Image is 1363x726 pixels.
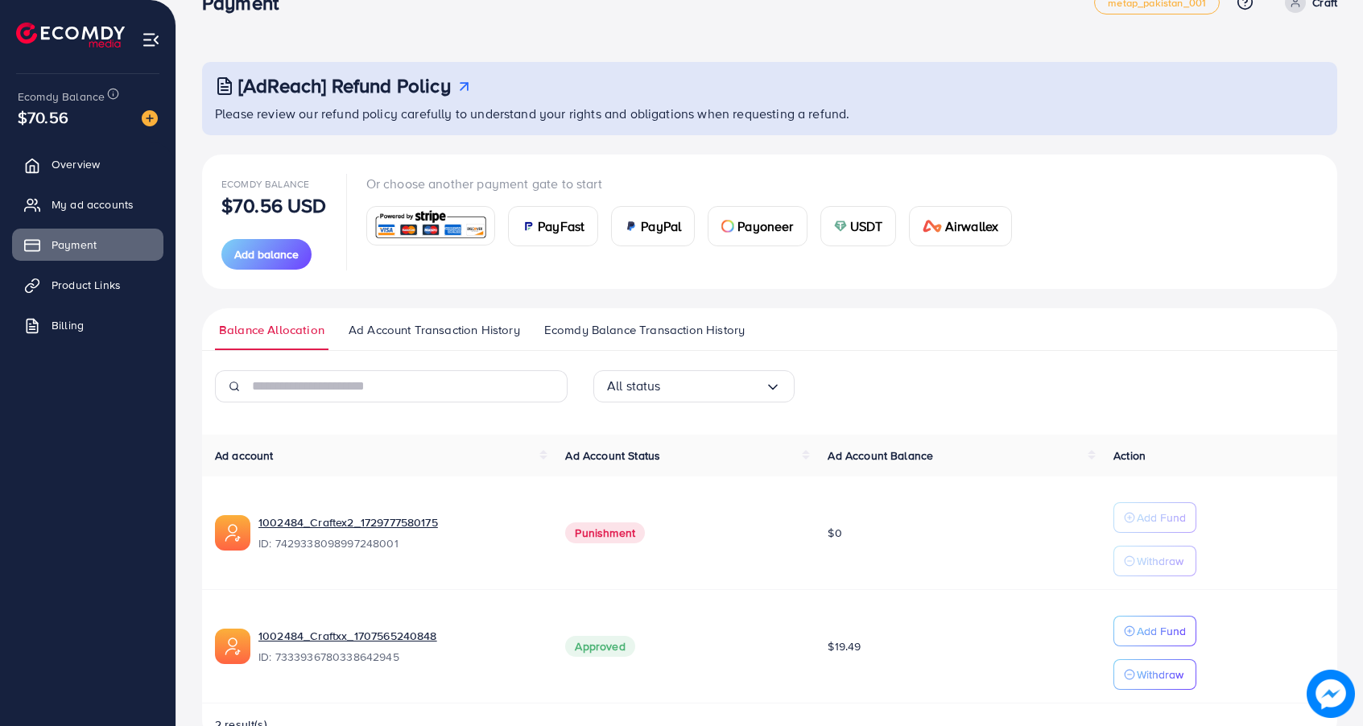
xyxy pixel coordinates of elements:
img: image [142,110,158,126]
h3: [AdReach] Refund Policy [238,74,451,97]
span: ID: 7333936780338642945 [258,649,539,665]
span: Ecomdy Balance Transaction History [544,321,745,339]
span: PayFast [538,217,584,236]
span: Balance Allocation [219,321,324,339]
a: Overview [12,148,163,180]
div: Search for option [593,370,795,402]
input: Search for option [661,373,765,398]
span: Approved [565,636,634,657]
img: menu [142,31,160,49]
button: Add balance [221,239,312,270]
img: card [372,208,490,243]
a: Billing [12,309,163,341]
img: card [625,220,638,233]
img: card [923,220,942,233]
img: card [721,220,734,233]
img: ic-ads-acc.e4c84228.svg [215,629,250,664]
a: cardAirwallex [909,206,1012,246]
img: card [522,220,535,233]
span: $0 [828,525,841,541]
span: Payment [52,237,97,253]
a: cardPayFast [508,206,598,246]
button: Withdraw [1113,659,1196,690]
p: Add Fund [1137,508,1186,527]
a: cardPayPal [611,206,695,246]
p: $70.56 USD [221,196,327,215]
span: Product Links [52,277,121,293]
a: 1002484_Craftxx_1707565240848 [258,628,539,644]
a: 1002484_Craftex2_1729777580175 [258,514,539,530]
span: Ad Account Balance [828,448,933,464]
a: cardPayoneer [708,206,807,246]
span: Ad account [215,448,274,464]
span: USDT [850,217,883,236]
span: Action [1113,448,1146,464]
span: $70.56 [18,105,68,129]
span: All status [607,373,661,398]
span: Airwallex [945,217,998,236]
button: Add Fund [1113,616,1196,646]
img: ic-ads-acc.e4c84228.svg [215,515,250,551]
span: Ad Account Transaction History [349,321,520,339]
p: Please review our refund policy carefully to understand your rights and obligations when requesti... [215,104,1328,123]
span: Punishment [565,522,645,543]
img: logo [16,23,125,47]
span: Billing [52,317,84,333]
span: $19.49 [828,638,861,654]
span: Ad Account Status [565,448,660,464]
span: Ecomdy Balance [18,89,105,105]
span: Overview [52,156,100,172]
p: Withdraw [1137,665,1183,684]
span: My ad accounts [52,196,134,212]
a: cardUSDT [820,206,897,246]
span: Add balance [234,246,299,262]
a: My ad accounts [12,188,163,221]
a: Payment [12,229,163,261]
div: <span class='underline'>1002484_Craftex2_1729777580175</span></br>7429338098997248001 [258,514,539,551]
span: PayPal [641,217,681,236]
button: Withdraw [1113,546,1196,576]
p: Add Fund [1137,621,1186,641]
p: Or choose another payment gate to start [366,174,1026,193]
span: ID: 7429338098997248001 [258,535,539,551]
img: card [834,220,847,233]
span: Payoneer [737,217,793,236]
p: Withdraw [1137,551,1183,571]
img: image [1307,670,1355,718]
a: Product Links [12,269,163,301]
div: <span class='underline'>1002484_Craftxx_1707565240848</span></br>7333936780338642945 [258,628,539,665]
a: card [366,206,496,245]
button: Add Fund [1113,502,1196,533]
span: Ecomdy Balance [221,177,309,191]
